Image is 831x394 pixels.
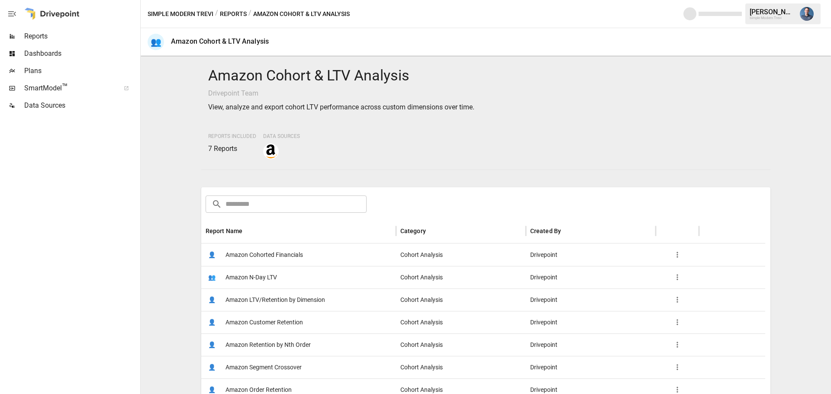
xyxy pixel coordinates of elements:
button: Mike Beckham [795,2,819,26]
span: Amazon Cohorted Financials [225,244,303,266]
span: SmartModel [24,83,114,93]
span: 👤 [206,338,219,351]
span: Dashboards [24,48,138,59]
img: Mike Beckham [800,7,814,21]
span: Reports [24,31,138,42]
div: Drivepoint [526,243,656,266]
img: amazon [264,144,278,158]
p: 7 Reports [208,144,256,154]
div: Cohort Analysis [396,243,526,266]
h4: Amazon Cohort & LTV Analysis [208,67,764,85]
div: [PERSON_NAME] [750,8,795,16]
button: Sort [243,225,255,237]
div: Cohort Analysis [396,356,526,378]
span: Reports Included [208,133,256,139]
span: ™ [62,82,68,93]
span: Amazon Customer Retention [225,311,303,333]
span: Amazon Retention by Nth Order [225,334,311,356]
div: Drivepoint [526,311,656,333]
div: / [215,9,218,19]
div: Report Name [206,227,243,234]
span: Amazon Segment Crossover [225,356,302,378]
div: Drivepoint [526,288,656,311]
div: Category [400,227,426,234]
p: Drivepoint Team [208,88,764,99]
div: Created By [530,227,561,234]
span: 👤 [206,316,219,329]
p: View, analyze and export cohort LTV performance across custom dimensions over time. [208,102,764,112]
div: Simple Modern Trevi [750,16,795,20]
div: 👥 [148,34,164,50]
button: Sort [427,225,439,237]
span: 👤 [206,293,219,306]
span: Amazon LTV/Retention by Dimension [225,289,325,311]
button: Sort [562,225,574,237]
div: Cohort Analysis [396,288,526,311]
div: Cohort Analysis [396,333,526,356]
div: Amazon Cohort & LTV Analysis [171,37,269,45]
div: Drivepoint [526,333,656,356]
div: / [248,9,251,19]
span: Plans [24,66,138,76]
div: Drivepoint [526,266,656,288]
div: Drivepoint [526,356,656,378]
button: Reports [220,9,247,19]
button: Simple Modern Trevi [148,9,213,19]
span: Data Sources [263,133,300,139]
span: Data Sources [24,100,138,111]
div: Cohort Analysis [396,311,526,333]
span: 👥 [206,271,219,284]
span: Amazon N-Day LTV [225,266,277,288]
div: Cohort Analysis [396,266,526,288]
span: 👤 [206,361,219,374]
span: 👤 [206,248,219,261]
